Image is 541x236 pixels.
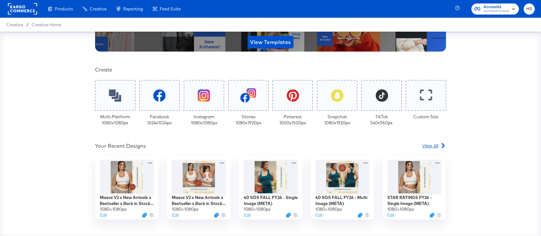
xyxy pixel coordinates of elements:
[358,213,362,217] svg: Duplicate
[23,22,32,27] span: /
[6,22,23,27] span: Creative
[422,142,438,149] span: View All
[250,38,291,47] span: View Templates
[524,3,535,15] button: HS
[413,114,438,120] div: Custom Size
[172,195,226,206] div: Maeve V2 x New Arrivals x Bestseller x Back in Stock FALL FY26 - Multi Image (META)
[214,213,219,217] svg: Duplicate
[142,213,147,217] svg: Duplicate
[483,9,509,14] span: ANTHROPOLOGIE
[123,6,143,11] span: Reporting
[235,114,261,126] div: Stories 1080 x 1920 px
[167,156,230,220] div: Maeve V2 x New Arrivals x Bestseller x Back in Stock FALL FY26 - Multi Image (META)1080×1080pxEdi...
[160,6,181,11] span: Feed Suite
[387,212,395,218] button: Edit
[483,4,509,10] span: Accounts
[383,156,446,220] div: STAR RATINGS FY26 - Single Image (META)1080×1080pxEditDuplicate
[286,213,291,217] svg: Duplicate
[147,114,172,126] div: Facebook 1024 x 1024 px
[100,114,130,126] div: Multi-Platform 1080 x 1080 px
[279,114,306,126] div: Pinterest 1000 x 1500 px
[471,3,519,15] button: AccountsANTHROPOLOGIE
[248,36,293,48] button: View Templates
[244,212,251,218] button: Edit
[32,22,61,27] a: Creative Home
[324,114,350,126] div: Snapchat 1080 x 1920 px
[244,206,271,212] div: 1080 × 1080 px
[172,206,199,212] div: 1080 × 1080 px
[315,195,369,206] div: 40 SOS FALL FY26 - Multi Image (META)
[172,212,179,218] button: Edit
[100,195,154,206] div: Maeve V2 x New Arrivals x Bestseller x Back in Stock FALL FY26 - Single Image (META)
[387,195,441,206] div: STAR RATINGS FY26 - Single Image (META)
[311,156,374,220] div: 40 SOS FALL FY26 - Multi Image (META)1080×1080pxEditDuplicate
[387,206,414,212] div: 1080 × 1080 px
[315,206,342,212] div: 1080 × 1080 px
[100,212,107,218] button: Edit
[239,156,302,220] div: 40 SOS FALL FY26 - Single Image (META)1080×1080pxEditDuplicate
[315,212,323,218] button: Edit
[55,6,73,11] span: Products
[526,5,532,13] span: HS
[190,114,217,126] div: Instagram 1080 x 1080 px
[100,206,127,212] div: 1080 × 1080 px
[422,142,446,152] a: View All
[244,195,298,206] div: 40 SOS FALL FY26 - Single Image (META)
[95,142,146,150] div: Your Recent Designs
[90,6,106,11] span: Creative
[430,213,434,217] svg: Duplicate
[95,66,446,73] div: Create
[95,156,158,220] div: Maeve V2 x New Arrivals x Bestseller x Back in Stock FALL FY26 - Single Image (META)1080×1080pxEd...
[370,114,393,126] div: TikTok 540 x 960 px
